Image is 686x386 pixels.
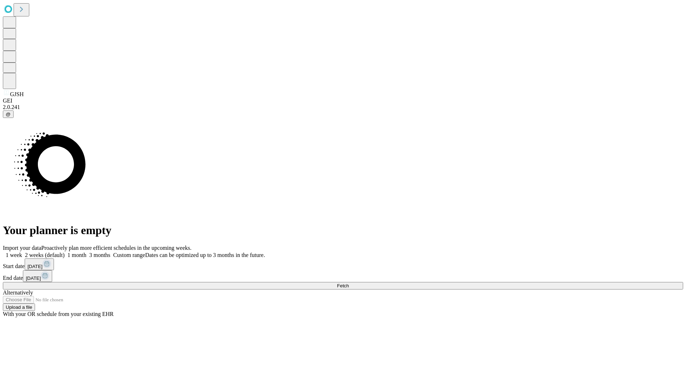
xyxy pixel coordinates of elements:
span: 2 weeks (default) [25,252,65,258]
button: [DATE] [23,270,52,282]
span: With your OR schedule from your existing EHR [3,311,114,317]
div: 2.0.241 [3,104,683,110]
span: Import your data [3,245,41,251]
span: Alternatively [3,289,33,296]
button: Upload a file [3,303,35,311]
span: [DATE] [28,264,43,269]
span: @ [6,112,11,117]
button: @ [3,110,14,118]
span: Fetch [337,283,349,288]
span: [DATE] [26,276,41,281]
span: GJSH [10,91,24,97]
span: Proactively plan more efficient schedules in the upcoming weeks. [41,245,192,251]
div: End date [3,270,683,282]
span: Custom range [113,252,145,258]
span: 1 week [6,252,22,258]
h1: Your planner is empty [3,224,683,237]
div: GEI [3,98,683,104]
span: 1 month [68,252,86,258]
button: [DATE] [25,258,54,270]
span: Dates can be optimized up to 3 months in the future. [145,252,265,258]
span: 3 months [89,252,110,258]
div: Start date [3,258,683,270]
button: Fetch [3,282,683,289]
